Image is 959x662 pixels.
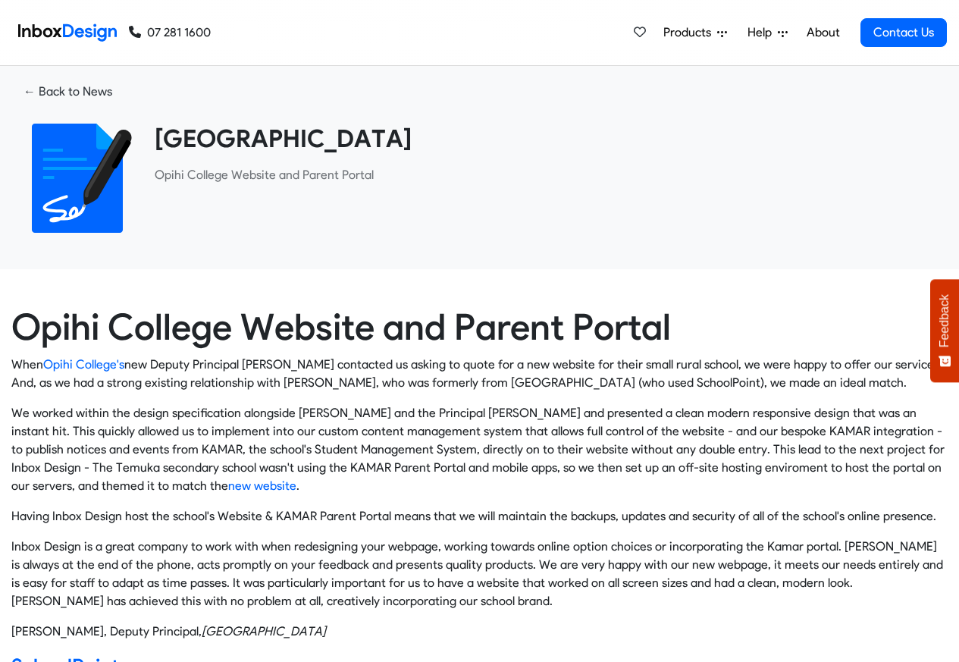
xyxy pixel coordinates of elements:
[11,538,948,610] p: Inbox Design is a great company to work with when redesigning your webpage, working towards onlin...
[11,306,948,350] h1: Opihi College Website and Parent Portal
[11,356,948,392] p: When new Deputy Principal [PERSON_NAME] contacted us asking to quote for a new website for their ...
[11,78,124,105] a: ← Back to News
[741,17,794,48] a: Help
[802,17,844,48] a: About
[43,357,124,372] a: Opihi College's
[930,279,959,382] button: Feedback - Show survey
[938,294,951,347] span: Feedback
[228,478,296,493] a: new website
[155,124,936,154] heading: [GEOGRAPHIC_DATA]
[202,624,326,638] cite: Opihi College
[860,18,947,47] a: Contact Us
[11,623,948,641] footer: [PERSON_NAME], Deputy Principal,
[129,24,211,42] a: 07 281 1600
[11,507,948,526] p: Having Inbox Design host the school's Website & KAMAR Parent Portal means that we will maintain t...
[663,24,717,42] span: Products
[23,124,132,233] img: 2022_01_18_icon_signature.svg
[155,166,936,184] p: ​Opihi College Website and Parent Portal
[11,404,948,495] p: We worked within the design specification alongside [PERSON_NAME] and the Principal [PERSON_NAME]...
[657,17,733,48] a: Products
[747,24,778,42] span: Help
